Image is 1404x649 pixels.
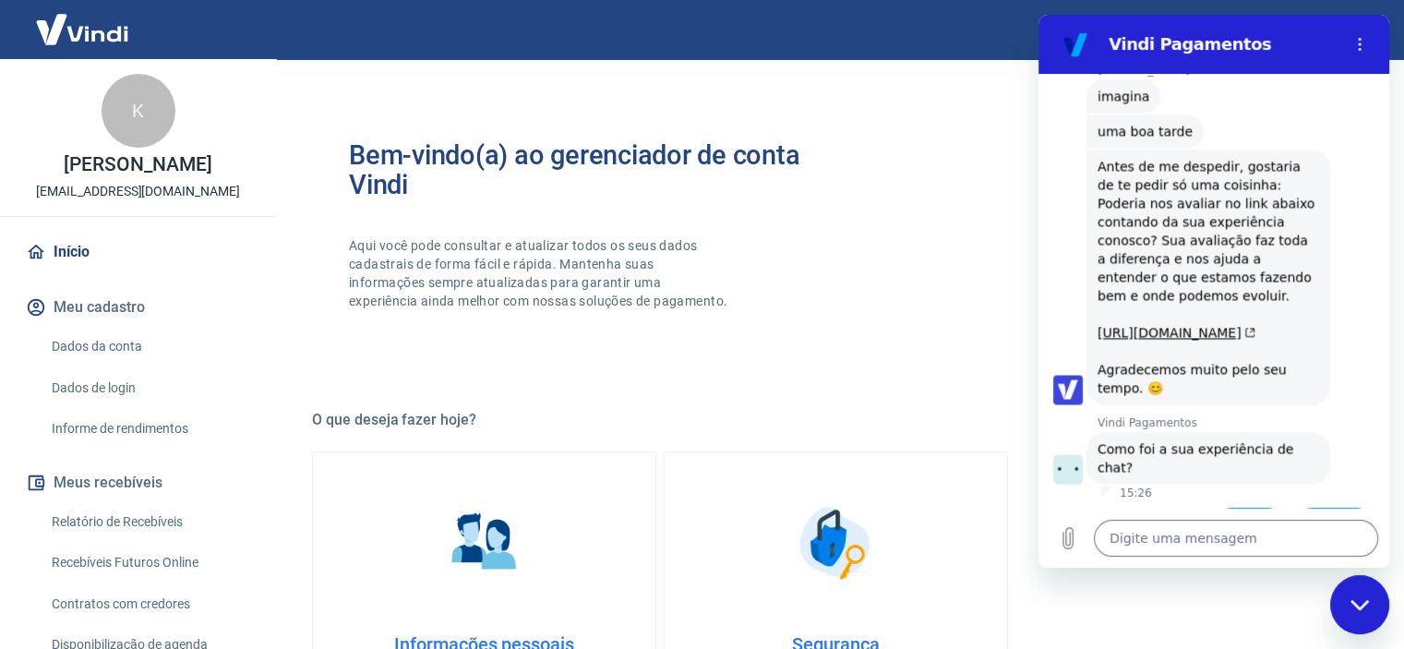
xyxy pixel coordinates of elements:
a: Dados de login [44,369,254,407]
h5: O que deseja fazer hoje? [312,411,1360,429]
h2: Bem-vindo(a) ao gerenciador de conta Vindi [349,140,836,199]
p: [EMAIL_ADDRESS][DOMAIN_NAME] [36,182,240,201]
iframe: Botão para abrir a janela de mensagens, conversa em andamento [1330,575,1389,634]
p: [PERSON_NAME] [64,155,211,174]
a: Contratos com credores [44,585,254,623]
div: K [102,74,175,148]
a: Recebíveis Futuros Online [44,544,254,582]
img: Informações pessoais [438,497,531,589]
a: Início [22,232,254,272]
img: Vindi [22,1,142,57]
button: Sair [1315,13,1382,47]
a: Informe de rendimentos [44,410,254,448]
button: Meus recebíveis [22,463,254,503]
iframe: Janela de mensagens [1038,15,1389,568]
button: Meu cadastro [22,287,254,328]
p: Aqui você pode consultar e atualizar todos os seus dados cadastrais de forma fácil e rápida. Mant... [349,236,731,310]
a: Dados da conta [44,328,254,366]
img: Segurança [790,497,882,589]
a: Relatório de Recebíveis [44,503,254,541]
